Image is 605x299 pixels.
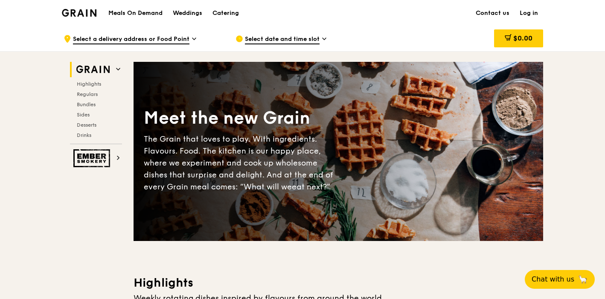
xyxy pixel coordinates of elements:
span: eat next?” [292,182,330,192]
img: Grain web logo [73,62,113,77]
a: Weddings [168,0,207,26]
a: Contact us [471,0,515,26]
span: $0.00 [513,34,532,42]
h1: Meals On Demand [108,9,163,17]
a: Log in [515,0,543,26]
div: The Grain that loves to play. With ingredients. Flavours. Food. The kitchen is our happy place, w... [144,133,338,193]
span: Drinks [77,132,91,138]
div: Meet the new Grain [144,107,338,130]
span: Highlights [77,81,101,87]
span: 🦙 [578,274,588,284]
span: Select a delivery address or Food Point [73,35,189,44]
span: Bundles [77,102,96,107]
img: Ember Smokery web logo [73,149,113,167]
h3: Highlights [134,275,543,290]
a: Catering [207,0,244,26]
span: Regulars [77,91,98,97]
span: Desserts [77,122,96,128]
div: Weddings [173,0,202,26]
span: Chat with us [532,274,574,284]
span: Sides [77,112,90,118]
div: Catering [212,0,239,26]
span: Select date and time slot [245,35,320,44]
button: Chat with us🦙 [525,270,595,289]
img: Grain [62,9,96,17]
